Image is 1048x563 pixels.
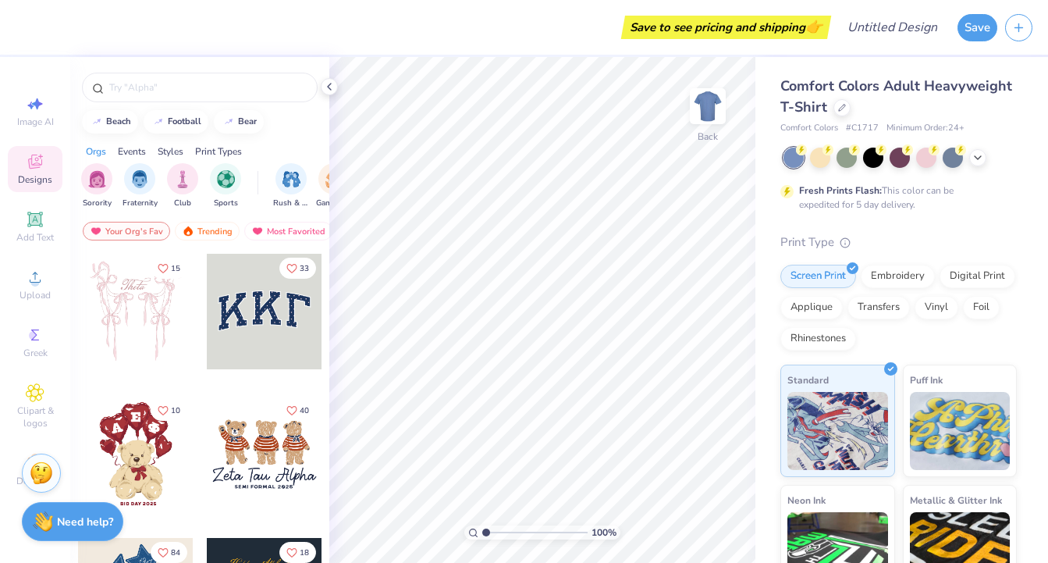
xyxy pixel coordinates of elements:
div: Orgs [86,144,106,159]
input: Untitled Design [835,12,950,43]
div: Save to see pricing and shipping [625,16,827,39]
button: filter button [316,163,352,209]
div: This color can be expedited for 5 day delivery. [799,184,991,212]
button: Like [151,258,187,279]
span: Sports [214,198,238,209]
div: Styles [158,144,183,159]
div: beach [106,117,131,126]
span: Sorority [83,198,112,209]
span: 👉 [805,17,822,36]
input: Try "Alpha" [108,80,307,95]
div: Applique [780,296,843,319]
span: Upload [20,289,51,301]
div: filter for Sports [210,163,241,209]
span: Designs [18,173,52,186]
img: Game Day Image [325,170,343,188]
div: Embroidery [861,265,935,288]
img: Back [692,91,723,122]
div: Digital Print [940,265,1015,288]
span: Game Day [316,198,352,209]
button: beach [82,110,138,134]
img: Club Image [174,170,191,188]
div: Your Org's Fav [83,222,170,241]
div: Trending [175,222,240,241]
div: Back [698,130,718,144]
img: most_fav.gif [90,226,102,237]
span: Comfort Colors Adult Heavyweight T-Shirt [780,77,1012,116]
span: 18 [300,549,309,557]
span: 10 [171,407,180,415]
span: Rush & Bid [273,198,309,209]
button: football [144,110,208,134]
button: Like [279,400,316,421]
span: Metallic & Glitter Ink [910,492,1002,508]
span: # C1717 [846,122,879,135]
img: Standard [787,392,888,470]
div: filter for Club [167,163,198,209]
div: Vinyl [915,296,958,319]
button: Save [957,14,997,41]
button: Like [151,542,187,563]
button: filter button [123,163,158,209]
span: Comfort Colors [780,122,838,135]
img: trend_line.gif [91,117,103,126]
div: Events [118,144,146,159]
span: Image AI [17,116,54,128]
span: Minimum Order: 24 + [886,122,965,135]
button: Like [279,542,316,563]
button: filter button [210,163,241,209]
div: filter for Fraternity [123,163,158,209]
img: trend_line.gif [152,117,165,126]
div: bear [238,117,257,126]
img: trend_line.gif [222,117,235,126]
div: filter for Sorority [81,163,112,209]
div: Screen Print [780,265,856,288]
span: Puff Ink [910,372,943,388]
strong: Fresh Prints Flash: [799,184,882,197]
span: 40 [300,407,309,415]
strong: Need help? [57,515,113,529]
div: Transfers [847,296,910,319]
span: 15 [171,265,180,273]
div: filter for Rush & Bid [273,163,309,209]
div: Most Favorited [244,222,332,241]
img: Sports Image [217,170,235,188]
div: football [168,117,201,126]
img: Puff Ink [910,392,1011,470]
img: Rush & Bid Image [282,170,300,188]
button: filter button [273,163,309,209]
button: bear [214,110,264,134]
button: Like [279,258,316,279]
span: Clipart & logos [8,404,62,429]
span: Standard [787,372,829,388]
div: filter for Game Day [316,163,352,209]
img: trending.gif [182,226,194,237]
img: most_fav.gif [251,226,264,237]
div: Print Types [195,144,242,159]
div: Foil [963,296,1000,319]
span: 84 [171,549,180,557]
span: Club [174,198,191,209]
span: 100 % [591,526,616,540]
img: Sorority Image [88,170,106,188]
img: Fraternity Image [131,170,148,188]
div: Rhinestones [780,327,856,351]
span: Greek [23,347,48,359]
span: 33 [300,265,309,273]
span: Neon Ink [787,492,826,508]
button: Like [151,400,187,421]
button: filter button [81,163,112,209]
span: Add Text [16,231,54,244]
div: Print Type [780,233,1017,251]
button: filter button [167,163,198,209]
span: Fraternity [123,198,158,209]
span: Decorate [16,475,54,487]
